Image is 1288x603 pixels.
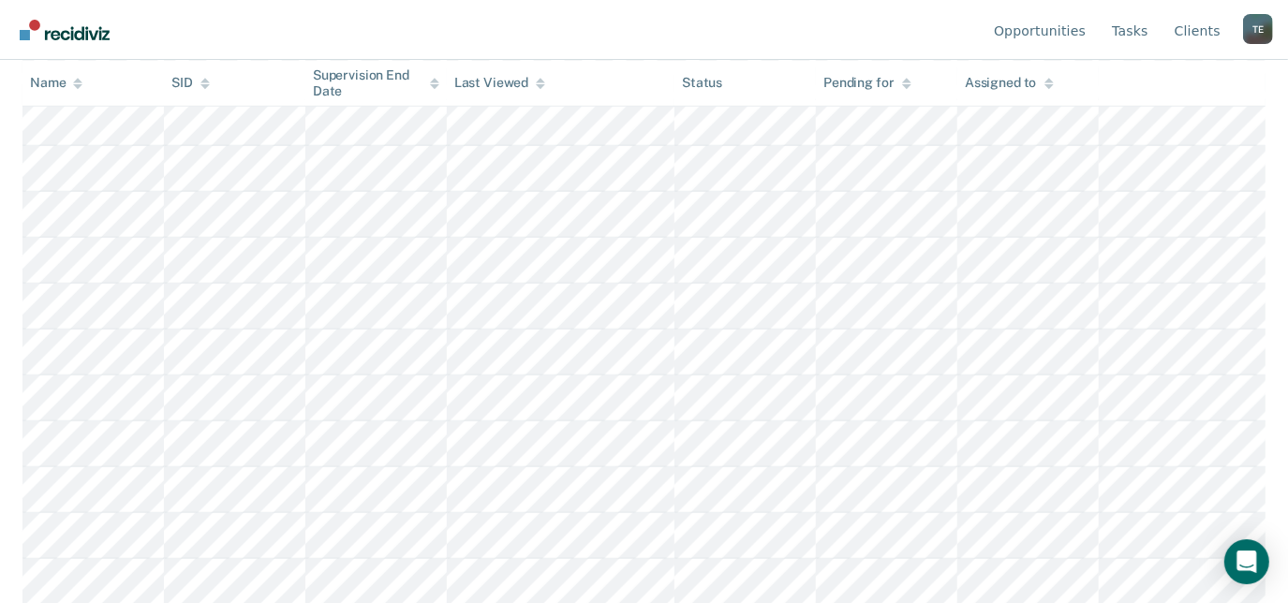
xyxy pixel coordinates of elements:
div: Name [30,75,82,91]
div: SID [171,75,210,91]
div: Status [682,75,722,91]
div: Last Viewed [454,75,545,91]
div: Assigned to [965,75,1053,91]
img: Recidiviz [20,20,110,40]
div: Pending for [823,75,910,91]
div: T E [1243,14,1273,44]
button: Profile dropdown button [1243,14,1273,44]
div: Supervision End Date [313,66,439,98]
div: Open Intercom Messenger [1224,539,1269,584]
